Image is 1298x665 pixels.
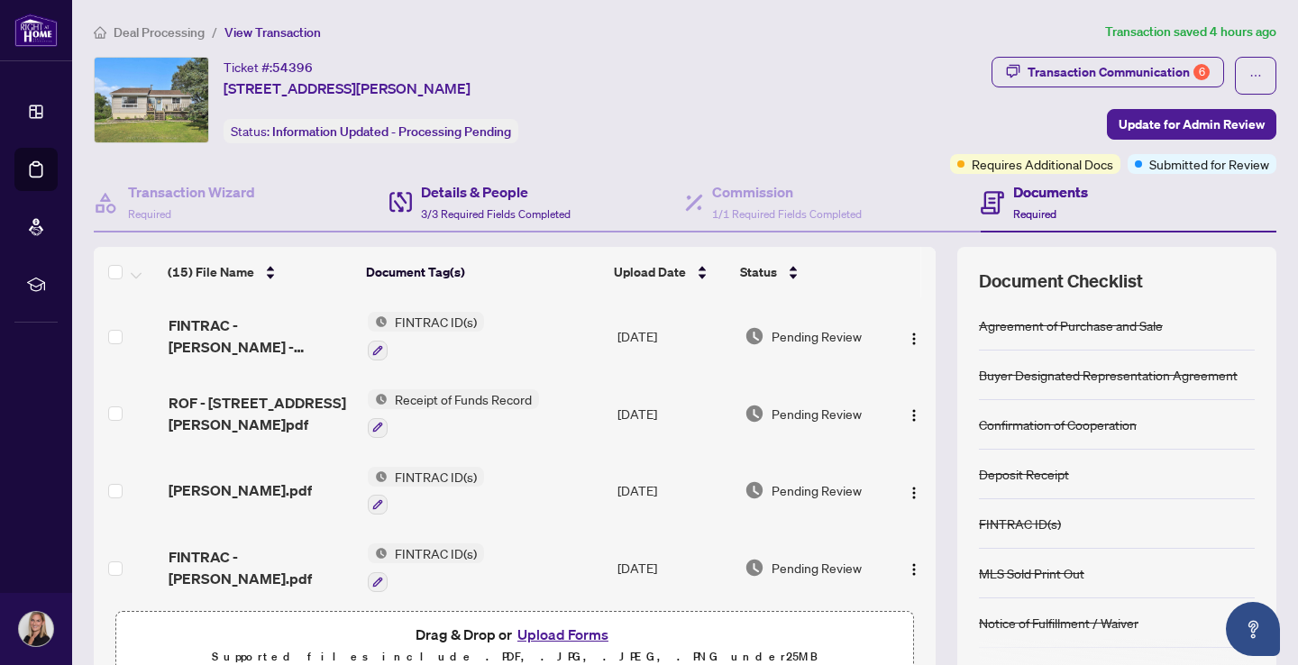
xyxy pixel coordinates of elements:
span: Document Checklist [979,269,1143,294]
td: [DATE] [610,297,737,375]
span: Requires Additional Docs [972,154,1113,174]
div: Notice of Fulfillment / Waiver [979,613,1138,633]
td: [DATE] [610,529,737,606]
div: MLS Sold Print Out [979,563,1084,583]
span: FINTRAC ID(s) [388,543,484,563]
span: 1/1 Required Fields Completed [712,207,862,221]
img: Logo [907,486,921,500]
img: Status Icon [368,389,388,409]
span: 54396 [272,59,313,76]
button: Transaction Communication6 [992,57,1224,87]
div: Confirmation of Cooperation [979,414,1137,434]
span: Pending Review [772,558,862,578]
img: Logo [907,408,921,423]
span: FINTRAC ID(s) [388,467,484,487]
span: Pending Review [772,480,862,500]
span: [PERSON_NAME].pdf [169,479,312,501]
span: FINTRAC - [PERSON_NAME] - [STREET_ADDRESS][PERSON_NAME]pdf [169,314,354,358]
li: / [212,22,217,42]
th: (15) File Name [160,247,359,297]
h4: Transaction Wizard [128,181,255,203]
h4: Details & People [421,181,571,203]
button: Status IconReceipt of Funds Record [368,389,539,438]
span: ROF - [STREET_ADDRESS][PERSON_NAME]pdf [169,392,354,435]
th: Document Tag(s) [359,247,607,297]
button: Status IconFINTRAC ID(s) [368,467,484,515]
h4: Commission [712,181,862,203]
span: Required [1013,207,1056,221]
div: 6 [1193,64,1210,80]
div: Ticket #: [224,57,313,77]
img: Document Status [745,326,764,346]
button: Open asap [1226,602,1280,656]
div: Deposit Receipt [979,464,1069,484]
span: [STREET_ADDRESS][PERSON_NAME] [224,77,471,99]
span: FINTRAC - [PERSON_NAME].pdf [169,546,354,589]
img: Document Status [745,404,764,424]
button: Logo [900,476,928,505]
div: Transaction Communication [1028,58,1210,87]
span: Deal Processing [114,24,205,41]
td: [DATE] [610,375,737,452]
div: Buyer Designated Representation Agreement [979,365,1238,385]
button: Logo [900,553,928,582]
button: Upload Forms [512,623,614,646]
img: Logo [907,562,921,577]
span: Status [740,262,777,282]
img: Profile Icon [19,612,53,646]
article: Transaction saved 4 hours ago [1105,22,1276,42]
span: View Transaction [224,24,321,41]
span: Pending Review [772,404,862,424]
span: Required [128,207,171,221]
img: Document Status [745,480,764,500]
img: Status Icon [368,312,388,332]
span: 3/3 Required Fields Completed [421,207,571,221]
img: Status Icon [368,467,388,487]
span: ellipsis [1249,69,1262,82]
span: Update for Admin Review [1119,110,1265,139]
th: Status [733,247,886,297]
button: Logo [900,322,928,351]
button: Logo [900,399,928,428]
span: (15) File Name [168,262,254,282]
img: Status Icon [368,543,388,563]
th: Upload Date [607,247,733,297]
div: Status: [224,119,518,143]
td: [DATE] [610,452,737,530]
span: Information Updated - Processing Pending [272,123,511,140]
button: Update for Admin Review [1107,109,1276,140]
button: Status IconFINTRAC ID(s) [368,312,484,360]
span: Upload Date [614,262,686,282]
button: Status IconFINTRAC ID(s) [368,543,484,592]
img: IMG-X12390273_1.jpg [95,58,208,142]
div: Agreement of Purchase and Sale [979,315,1163,335]
img: Logo [907,332,921,346]
span: Submitted for Review [1149,154,1269,174]
span: home [94,26,106,39]
span: Pending Review [772,326,862,346]
img: logo [14,14,58,47]
h4: Documents [1013,181,1088,203]
span: Drag & Drop or [416,623,614,646]
span: FINTRAC ID(s) [388,312,484,332]
img: Document Status [745,558,764,578]
div: FINTRAC ID(s) [979,514,1061,533]
span: Receipt of Funds Record [388,389,539,409]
